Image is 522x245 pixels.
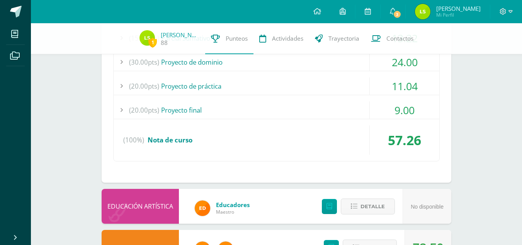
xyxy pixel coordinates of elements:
[436,12,481,18] span: Mi Perfil
[216,201,250,209] a: Educadores
[129,77,159,95] span: (20.00pts)
[370,53,439,71] div: 24.00
[102,189,179,224] div: EDUCACIÓN ARTÍSTICA
[161,31,199,39] a: [PERSON_NAME]
[148,135,192,144] span: Nota de curso
[114,53,439,71] div: Proyecto de dominio
[226,34,248,43] span: Punteos
[129,53,159,71] span: (30.00pts)
[360,199,385,214] span: Detalle
[386,34,413,43] span: Contactos
[328,34,359,43] span: Trayectoria
[161,39,168,47] a: 88
[309,23,365,54] a: Trayectoria
[205,23,253,54] a: Punteos
[436,5,481,12] span: [PERSON_NAME]
[253,23,309,54] a: Actividades
[195,200,210,216] img: ed927125212876238b0630303cb5fd71.png
[415,4,430,19] img: 8e31b0956417436b50b87adc4ec29d76.png
[411,204,444,210] span: No disponible
[123,125,144,155] span: (100%)
[114,101,439,119] div: Proyecto final
[129,101,159,119] span: (20.00pts)
[272,34,303,43] span: Actividades
[148,38,157,47] span: 1
[365,23,419,54] a: Contactos
[341,199,395,214] button: Detalle
[370,101,439,119] div: 9.00
[370,125,439,155] div: 57.26
[114,77,439,95] div: Proyecto de práctica
[370,77,439,95] div: 11.04
[139,30,155,46] img: 8e31b0956417436b50b87adc4ec29d76.png
[393,10,401,19] span: 3
[216,209,250,215] span: Maestro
